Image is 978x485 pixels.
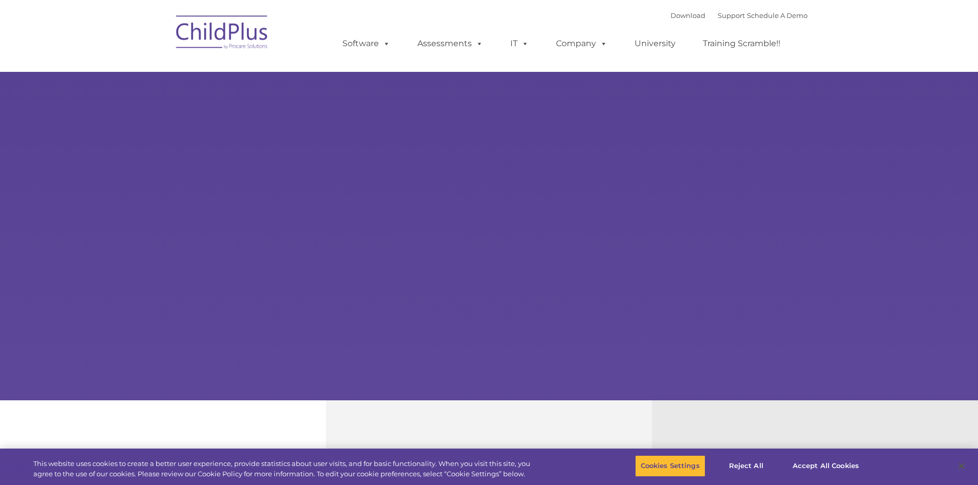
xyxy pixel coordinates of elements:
a: Software [332,33,400,54]
a: Training Scramble!! [693,33,791,54]
a: Download [670,11,705,20]
a: University [624,33,686,54]
a: Assessments [407,33,493,54]
button: Accept All Cookies [787,455,865,477]
font: | [670,11,808,20]
a: IT [500,33,539,54]
a: Schedule A Demo [747,11,808,20]
button: Close [950,455,973,477]
a: Support [718,11,745,20]
button: Cookies Settings [635,455,705,477]
img: ChildPlus by Procare Solutions [171,8,274,60]
div: This website uses cookies to create a better user experience, provide statistics about user visit... [33,459,538,479]
button: Reject All [714,455,778,477]
a: Company [546,33,618,54]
